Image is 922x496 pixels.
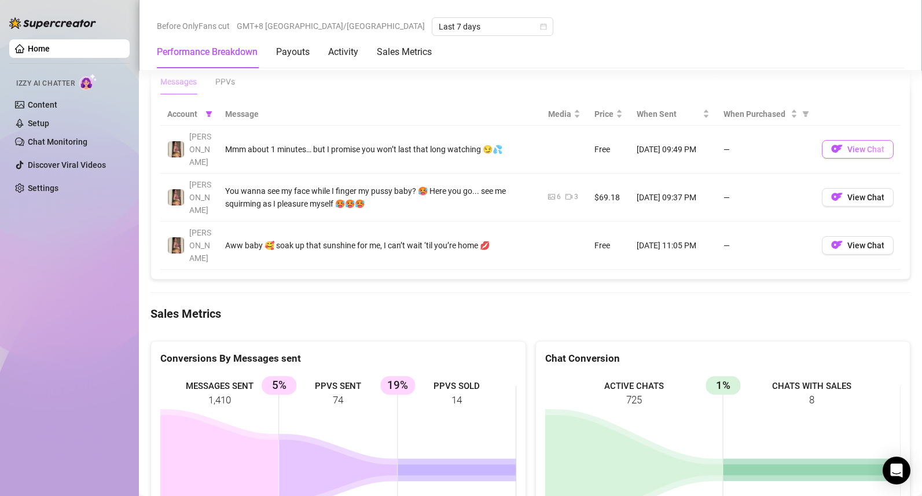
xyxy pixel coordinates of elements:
[565,193,572,200] span: video-camera
[439,18,546,35] span: Last 7 days
[205,111,212,117] span: filter
[215,75,235,88] div: PPVs
[847,241,884,250] span: View Chat
[630,174,717,222] td: [DATE] 09:37 PM
[717,103,815,126] th: When Purchased
[157,17,230,35] span: Before OnlyFans cut
[847,145,884,154] span: View Chat
[541,103,587,126] th: Media
[723,108,788,120] span: When Purchased
[822,243,894,252] a: OFView Chat
[28,183,58,193] a: Settings
[28,137,87,146] a: Chat Monitoring
[225,239,534,252] div: Aww baby 🥰 soak up that sunshine for me, I can’t wait ‘til you’re home 💋
[16,78,75,89] span: Izzy AI Chatter
[189,228,211,263] span: [PERSON_NAME]
[189,180,211,215] span: [PERSON_NAME]
[160,75,197,88] div: Messages
[548,108,571,120] span: Media
[203,105,215,123] span: filter
[237,17,425,35] span: GMT+8 [GEOGRAPHIC_DATA]/[GEOGRAPHIC_DATA]
[630,103,717,126] th: When Sent
[802,111,809,117] span: filter
[637,108,700,120] span: When Sent
[822,195,894,204] a: OFView Chat
[150,306,910,322] h4: Sales Metrics
[847,193,884,202] span: View Chat
[157,45,258,59] div: Performance Breakdown
[168,141,184,157] img: Cassidy
[587,174,630,222] td: $69.18
[328,45,358,59] div: Activity
[28,160,106,170] a: Discover Viral Videos
[831,191,843,203] img: OF
[557,192,561,203] div: 6
[883,457,910,484] div: Open Intercom Messenger
[822,140,894,159] button: OFView Chat
[831,143,843,155] img: OF
[189,132,211,167] span: [PERSON_NAME]
[717,222,815,270] td: —
[79,74,97,90] img: AI Chatter
[587,126,630,174] td: Free
[168,237,184,253] img: Cassidy
[574,192,578,203] div: 3
[831,239,843,251] img: OF
[28,119,49,128] a: Setup
[167,108,201,120] span: Account
[822,147,894,156] a: OFView Chat
[630,222,717,270] td: [DATE] 11:05 PM
[717,174,815,222] td: —
[822,236,894,255] button: OFView Chat
[28,100,57,109] a: Content
[630,126,717,174] td: [DATE] 09:49 PM
[276,45,310,59] div: Payouts
[548,193,555,200] span: picture
[218,103,541,126] th: Message
[587,103,630,126] th: Price
[160,351,516,366] div: Conversions By Messages sent
[9,17,96,29] img: logo-BBDzfeDw.svg
[594,108,614,120] span: Price
[545,351,901,366] div: Chat Conversion
[717,126,815,174] td: —
[377,45,432,59] div: Sales Metrics
[822,188,894,207] button: OFView Chat
[225,185,534,210] div: You wanna see my face while I finger my pussy baby? 🥵 Here you go... see me squirming as I pleasu...
[800,105,811,123] span: filter
[28,44,50,53] a: Home
[225,143,534,156] div: Mmm about 1 minutes… but I promise you won’t last that long watching 😏💦
[168,189,184,205] img: Cassidy
[587,222,630,270] td: Free
[540,23,547,30] span: calendar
